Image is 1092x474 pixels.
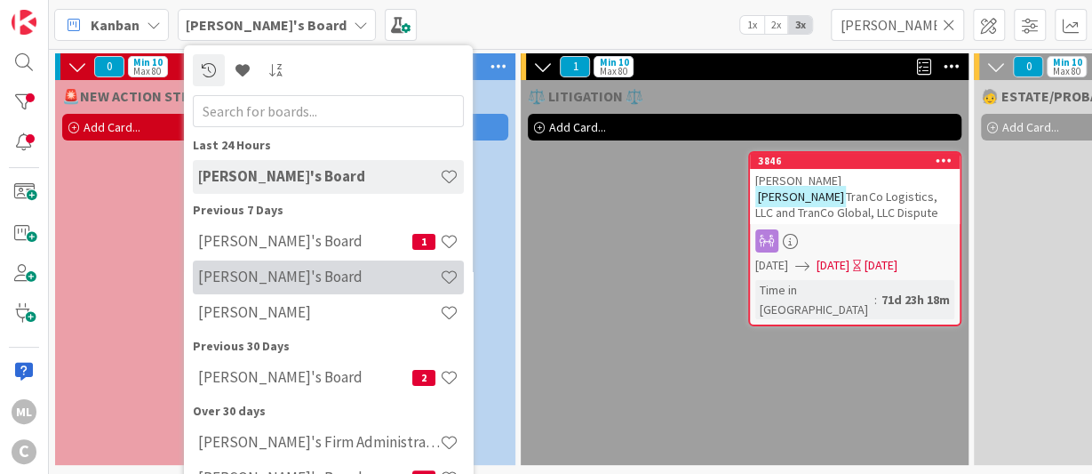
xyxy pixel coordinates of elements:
span: [DATE] [817,256,849,275]
span: ⚖️ LITIGATION ⚖️ [528,87,643,105]
h4: [PERSON_NAME]'s Firm Administration Board [198,433,440,451]
h4: [PERSON_NAME] [198,303,440,321]
div: Previous 30 Days [193,337,464,356]
div: 3846[PERSON_NAME][PERSON_NAME]TranCo Logistics, LLC and TranCo Global, LLC Dispute [750,153,960,224]
span: 0 [1013,56,1043,77]
h4: [PERSON_NAME]'s Board [198,268,440,285]
span: 3x [788,16,812,34]
div: Min 10 [599,58,628,67]
input: Search for boards... [193,95,464,127]
div: Time in [GEOGRAPHIC_DATA] [755,280,874,319]
h4: [PERSON_NAME]'s Board [198,232,412,250]
span: : [874,290,877,309]
h4: [PERSON_NAME]'s Board [198,368,412,386]
span: Add Card... [84,119,140,135]
h4: [PERSON_NAME]'s Board [198,167,440,185]
span: 1 [560,56,590,77]
div: 71d 23h 18m [877,290,954,309]
span: TranCo Logistics, LLC and TranCo Global, LLC Dispute [755,189,938,221]
div: Previous 7 Days [193,201,464,220]
div: [DATE] [865,256,897,275]
span: 2 [412,370,435,386]
input: Quick Filter... [831,9,964,41]
span: [PERSON_NAME] [755,173,841,189]
span: Add Card... [549,119,606,135]
img: Visit kanbanzone.com [12,10,36,35]
div: Last 24 Hours [193,136,464,155]
div: 3846 [758,155,960,167]
span: 1x [740,16,764,34]
span: 🚨NEW ACTION STEPS for AMM🚨 [62,87,275,105]
b: [PERSON_NAME]'s Board [186,16,347,34]
span: 1 [412,234,435,250]
div: ML [12,399,36,424]
span: [DATE] [755,256,788,275]
mark: [PERSON_NAME] [755,186,846,206]
span: 0 [94,56,124,77]
div: 3846 [750,153,960,169]
div: Max 80 [599,67,626,76]
span: Add Card... [1002,119,1059,135]
div: Max 80 [1052,67,1080,76]
div: C [12,439,36,464]
div: Min 10 [1052,58,1081,67]
div: Max 80 [133,67,161,76]
div: Min 10 [133,58,163,67]
span: Kanban [91,14,139,36]
div: Over 30 days [193,402,464,421]
span: 2x [764,16,788,34]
